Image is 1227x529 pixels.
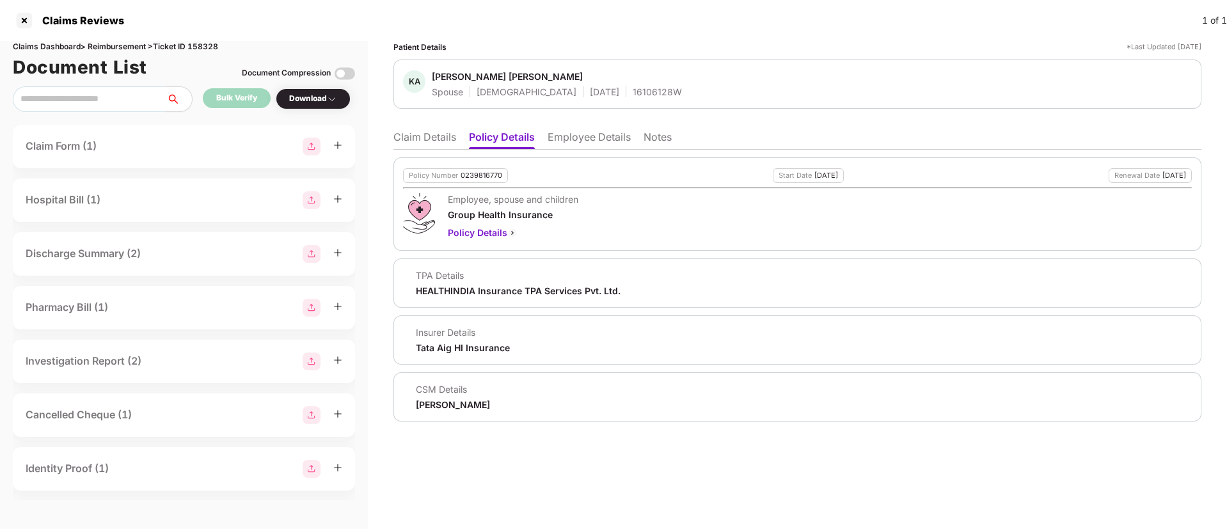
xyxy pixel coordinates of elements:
[590,86,619,98] div: [DATE]
[416,326,510,338] div: Insurer Details
[216,92,257,104] div: Bulk Verify
[333,248,342,257] span: plus
[1114,171,1160,180] div: Renewal Date
[507,228,518,238] img: svg+xml;base64,PHN2ZyBpZD0iQmFjay0yMHgyMCIgeG1sbnM9Imh0dHA6Ly93d3cudzMub3JnLzIwMDAvc3ZnIiB3aWR0aD...
[432,86,463,98] div: Spouse
[1127,41,1201,53] div: *Last Updated [DATE]
[333,356,342,365] span: plus
[416,269,621,281] div: TPA Details
[26,299,108,315] div: Pharmacy Bill (1)
[303,245,321,263] img: svg+xml;base64,PHN2ZyBpZD0iR3JvdXBfMjg4MTMiIGRhdGEtbmFtZT0iR3JvdXAgMjg4MTMiIHhtbG5zPSJodHRwOi8vd3...
[166,94,192,104] span: search
[26,407,132,423] div: Cancelled Cheque (1)
[416,383,490,395] div: CSM Details
[333,194,342,203] span: plus
[303,460,321,478] img: svg+xml;base64,PHN2ZyBpZD0iR3JvdXBfMjg4MTMiIGRhdGEtbmFtZT0iR3JvdXAgMjg4MTMiIHhtbG5zPSJodHRwOi8vd3...
[26,192,100,208] div: Hospital Bill (1)
[477,86,576,98] div: [DEMOGRAPHIC_DATA]
[335,63,355,84] img: svg+xml;base64,PHN2ZyBpZD0iVG9nZ2xlLTMyeDMyIiB4bWxucz0iaHR0cDovL3d3dy53My5vcmcvMjAwMC9zdmciIHdpZH...
[416,285,621,297] div: HEALTHINDIA Insurance TPA Services Pvt. Ltd.
[633,86,682,98] div: 16106128W
[13,41,355,53] div: Claims Dashboard > Reimbursement > Ticket ID 158328
[333,409,342,418] span: plus
[416,342,510,354] div: Tata Aig HI Insurance
[1162,171,1186,180] div: [DATE]
[13,53,147,81] h1: Document List
[333,302,342,311] span: plus
[303,191,321,209] img: svg+xml;base64,PHN2ZyBpZD0iR3JvdXBfMjg4MTMiIGRhdGEtbmFtZT0iR3JvdXAgMjg4MTMiIHhtbG5zPSJodHRwOi8vd3...
[303,352,321,370] img: svg+xml;base64,PHN2ZyBpZD0iR3JvdXBfMjg4MTMiIGRhdGEtbmFtZT0iR3JvdXAgMjg4MTMiIHhtbG5zPSJodHRwOi8vd3...
[303,299,321,317] img: svg+xml;base64,PHN2ZyBpZD0iR3JvdXBfMjg4MTMiIGRhdGEtbmFtZT0iR3JvdXAgMjg4MTMiIHhtbG5zPSJodHRwOi8vd3...
[26,353,141,369] div: Investigation Report (2)
[26,246,141,262] div: Discharge Summary (2)
[242,67,331,79] div: Document Compression
[303,138,321,155] img: svg+xml;base64,PHN2ZyBpZD0iR3JvdXBfMjg4MTMiIGRhdGEtbmFtZT0iR3JvdXAgMjg4MTMiIHhtbG5zPSJodHRwOi8vd3...
[548,130,631,149] li: Employee Details
[333,463,342,472] span: plus
[35,14,124,27] div: Claims Reviews
[166,86,193,112] button: search
[333,141,342,150] span: plus
[403,193,434,233] img: svg+xml;base64,PHN2ZyB4bWxucz0iaHR0cDovL3d3dy53My5vcmcvMjAwMC9zdmciIHdpZHRoPSI0OS4zMiIgaGVpZ2h0PS...
[26,461,109,477] div: Identity Proof (1)
[327,94,337,104] img: svg+xml;base64,PHN2ZyBpZD0iRHJvcGRvd24tMzJ4MzIiIHhtbG5zPSJodHRwOi8vd3d3LnczLm9yZy8yMDAwL3N2ZyIgd2...
[644,130,672,149] li: Notes
[779,171,812,180] div: Start Date
[448,226,578,240] div: Policy Details
[393,130,456,149] li: Claim Details
[448,193,578,205] div: Employee, spouse and children
[403,70,425,93] div: KA
[1202,13,1227,28] div: 1 of 1
[289,93,337,105] div: Download
[409,171,458,180] div: Policy Number
[416,399,490,411] div: [PERSON_NAME]
[461,171,502,180] div: 0239816770
[448,209,578,221] div: Group Health Insurance
[393,41,447,53] div: Patient Details
[814,171,838,180] div: [DATE]
[26,138,97,154] div: Claim Form (1)
[469,130,535,149] li: Policy Details
[432,70,583,83] div: [PERSON_NAME] [PERSON_NAME]
[303,406,321,424] img: svg+xml;base64,PHN2ZyBpZD0iR3JvdXBfMjg4MTMiIGRhdGEtbmFtZT0iR3JvdXAgMjg4MTMiIHhtbG5zPSJodHRwOi8vd3...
